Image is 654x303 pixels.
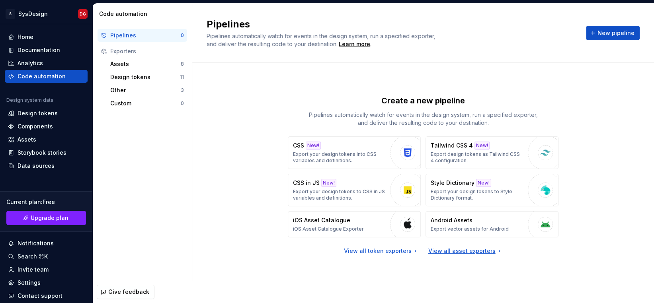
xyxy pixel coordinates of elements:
[5,276,88,289] a: Settings
[5,31,88,43] a: Home
[207,18,576,31] h2: Pipelines
[97,285,154,299] button: Give feedback
[6,198,86,206] div: Current plan : Free
[80,11,86,17] div: DG
[107,58,187,70] button: Assets8
[5,120,88,133] a: Components
[426,174,558,206] button: Style DictionaryNew!Export your design tokens to Style Dictionary format.
[426,136,558,169] button: Tailwind CSS 4New!Export design tokens as Tailwind CSS 4 configuration.
[5,263,88,276] a: Invite team
[293,179,320,187] p: CSS in JS
[18,252,48,260] div: Search ⌘K
[431,226,509,232] p: Export vector assets for Android
[18,72,66,80] div: Code automation
[18,59,43,67] div: Analytics
[107,71,187,84] button: Design tokens11
[5,70,88,83] a: Code automation
[426,211,558,237] button: Android AssetsExport vector assets for Android
[293,226,364,232] p: iOS Asset Catalogue Exporter
[107,84,187,97] button: Other3
[288,136,421,169] button: CSSNew!Export your design tokens into CSS variables and definitions.
[110,99,181,107] div: Custom
[5,107,88,120] a: Design tokens
[431,179,474,187] p: Style Dictionary
[18,33,33,41] div: Home
[431,216,472,224] p: Android Assets
[181,32,184,39] div: 0
[431,188,524,201] p: Export your design tokens to Style Dictionary format.
[110,31,181,39] div: Pipelines
[586,26,640,40] button: New pipeline
[18,162,55,170] div: Data sources
[18,122,53,130] div: Components
[18,10,48,18] div: SysDesign
[5,237,88,250] button: Notifications
[344,247,419,255] a: View all token exporters
[207,33,437,47] span: Pipelines automatically watch for events in the design system, run a specified exporter, and deli...
[381,95,465,106] p: Create a new pipeline
[597,29,634,37] span: New pipeline
[107,97,187,110] button: Custom0
[431,142,473,150] p: Tailwind CSS 4
[110,73,180,81] div: Design tokens
[304,111,543,127] p: Pipelines automatically watch for events in the design system, run a specified exporter, and deli...
[181,87,184,93] div: 3
[18,266,49,274] div: Invite team
[6,9,15,19] div: S
[6,97,53,103] div: Design system data
[181,100,184,107] div: 0
[5,133,88,146] a: Assets
[18,279,41,287] div: Settings
[5,289,88,302] button: Contact support
[18,149,66,157] div: Storybook stories
[293,216,350,224] p: iOS Asset Catalogue
[110,60,181,68] div: Assets
[339,40,370,48] a: Learn more
[98,29,187,42] button: Pipelines0
[338,41,371,47] span: .
[431,151,524,164] p: Export design tokens as Tailwind CSS 4 configuration.
[5,44,88,56] a: Documentation
[180,74,184,80] div: 11
[5,250,88,263] button: Search ⌘K
[288,174,421,206] button: CSS in JSNew!Export your design tokens to CSS in JS variables and definitions.
[428,247,503,255] a: View all asset exporters
[293,151,386,164] p: Export your design tokens into CSS variables and definitions.
[293,142,304,150] p: CSS
[18,136,36,144] div: Assets
[474,142,490,150] div: New!
[18,292,62,300] div: Contact support
[99,10,189,18] div: Code automation
[293,188,386,201] p: Export your design tokens to CSS in JS variables and definitions.
[5,159,88,172] a: Data sources
[31,214,68,222] span: Upgrade plan
[108,288,149,296] span: Give feedback
[476,179,491,187] div: New!
[110,86,181,94] div: Other
[181,61,184,67] div: 8
[321,179,336,187] div: New!
[5,57,88,70] a: Analytics
[110,47,184,55] div: Exporters
[6,211,86,225] button: Upgrade plan
[306,142,321,150] div: New!
[18,109,58,117] div: Design tokens
[2,5,91,22] button: SSysDesignDG
[18,46,60,54] div: Documentation
[18,239,54,247] div: Notifications
[5,146,88,159] a: Storybook stories
[288,211,421,237] button: iOS Asset CatalogueiOS Asset Catalogue Exporter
